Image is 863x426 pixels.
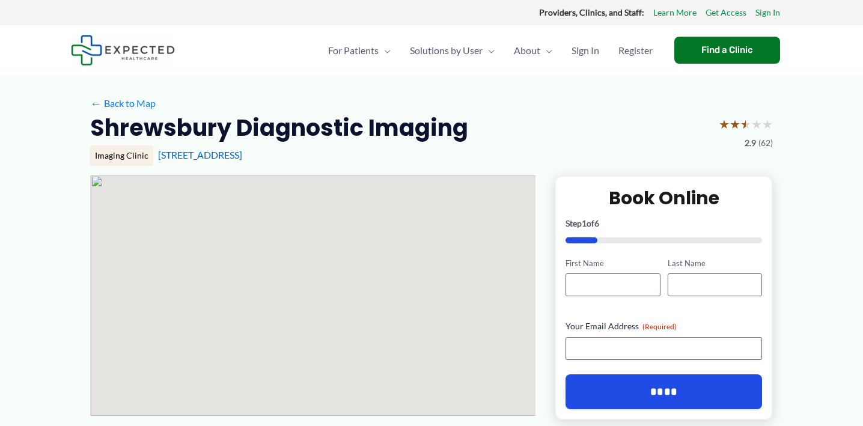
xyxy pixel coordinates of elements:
strong: Providers, Clinics, and Staff: [539,7,644,17]
span: ★ [751,113,762,135]
span: Solutions by User [410,29,483,72]
span: (Required) [642,322,677,331]
a: [STREET_ADDRESS] [158,149,242,160]
span: ★ [740,113,751,135]
label: Last Name [668,258,762,269]
span: ← [90,97,102,109]
h2: Shrewsbury Diagnostic Imaging [90,113,468,142]
span: Menu Toggle [379,29,391,72]
h2: Book Online [566,186,762,210]
a: Find a Clinic [674,37,780,64]
a: Sign In [755,5,780,20]
span: Menu Toggle [483,29,495,72]
span: Sign In [572,29,599,72]
a: Get Access [706,5,746,20]
a: Solutions by UserMenu Toggle [400,29,504,72]
a: Register [609,29,662,72]
nav: Primary Site Navigation [319,29,662,72]
a: ←Back to Map [90,94,156,112]
a: Sign In [562,29,609,72]
span: 1 [582,218,587,228]
a: Learn More [653,5,697,20]
img: Expected Healthcare Logo - side, dark font, small [71,35,175,65]
span: For Patients [328,29,379,72]
span: ★ [762,113,773,135]
span: (62) [758,135,773,151]
span: 2.9 [745,135,756,151]
span: 6 [594,218,599,228]
span: ★ [719,113,730,135]
label: Your Email Address [566,320,762,332]
span: Register [618,29,653,72]
span: Menu Toggle [540,29,552,72]
p: Step of [566,219,762,228]
label: First Name [566,258,660,269]
div: Imaging Clinic [90,145,153,166]
a: AboutMenu Toggle [504,29,562,72]
span: About [514,29,540,72]
a: For PatientsMenu Toggle [319,29,400,72]
span: ★ [730,113,740,135]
